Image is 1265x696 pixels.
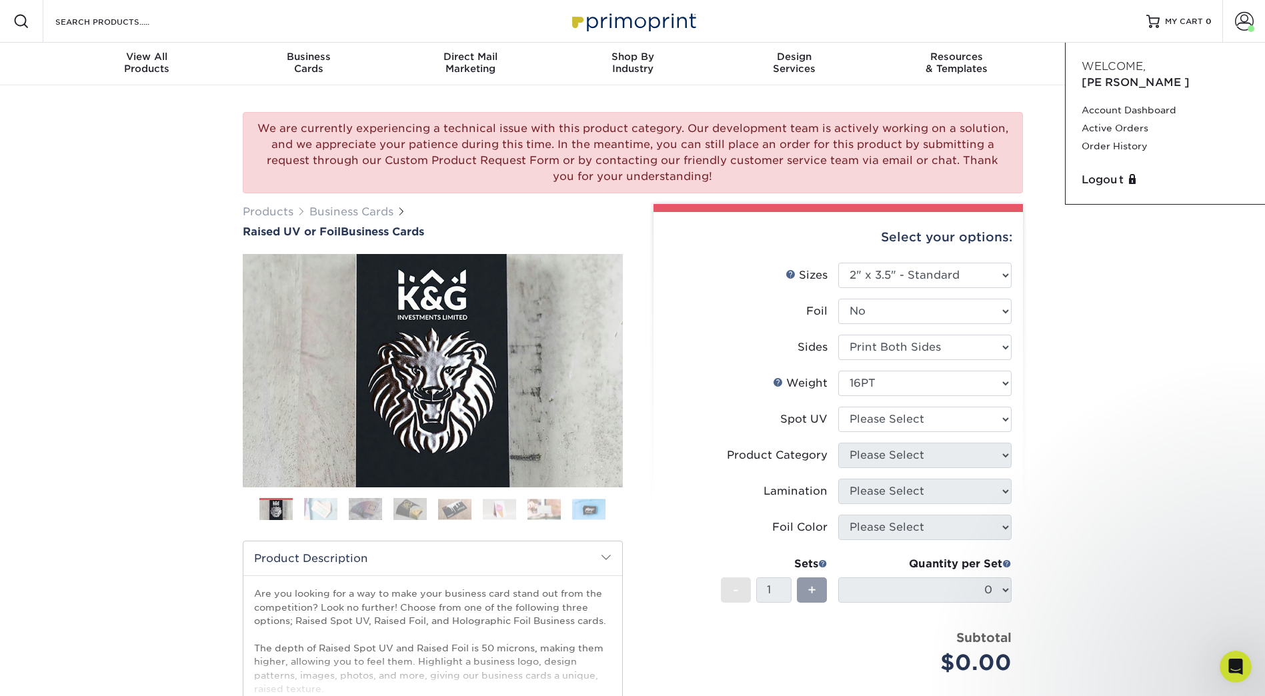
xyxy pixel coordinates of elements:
img: Business Cards 08 [572,499,605,519]
img: Profile image for Brent [38,7,59,29]
span: Resources [876,51,1038,63]
img: Primoprint [566,7,700,35]
span: View All [66,51,228,63]
button: Upload attachment [63,437,74,447]
a: Direct MailMarketing [389,43,551,85]
span: Design [714,51,876,63]
span: 0 [1206,17,1212,26]
a: BusinessCards [227,43,389,85]
span: [PERSON_NAME] [1082,76,1190,89]
div: Product Category [727,447,828,463]
img: Business Cards 05 [438,499,471,519]
button: go back [9,5,34,31]
p: A few minutes [113,17,175,30]
span: MY CART [1165,16,1203,27]
div: Weight [773,375,828,391]
img: Raised UV or Foil 01 [243,181,623,561]
button: Emoji picker [21,437,31,447]
div: Close [234,5,258,29]
a: DesignServices [714,43,876,85]
span: Contact [1038,51,1200,63]
button: Gif picker [42,437,53,447]
img: Business Cards 03 [349,497,382,521]
h1: Business Cards [243,225,623,238]
a: Products [243,205,293,218]
div: We are currently experiencing a technical issue with this product category. Our development team ... [243,112,1023,193]
a: Business Cards [309,205,393,218]
span: Direct Mail [389,51,551,63]
div: Marketing [389,51,551,75]
img: Business Cards 02 [304,497,337,521]
span: Shop By [551,51,714,63]
a: Shop ByIndustry [551,43,714,85]
a: Resources& Templates [876,43,1038,85]
div: Select your options: [664,212,1012,263]
span: Raised UV or Foil [243,225,341,238]
div: & Support [1038,51,1200,75]
input: SEARCH PRODUCTS..... [54,13,184,29]
div: Products [66,51,228,75]
button: Start recording [85,437,95,447]
a: Logout [1082,172,1249,188]
div: Sizes [786,267,828,283]
div: Foil [806,303,828,319]
span: - [733,580,739,600]
a: Order History [1082,137,1249,155]
div: Lamination [764,483,828,499]
textarea: Message… [11,409,255,431]
div: Services [714,51,876,75]
div: $0.00 [848,647,1012,679]
div: Sides [798,339,828,355]
h2: Product Description [243,541,622,575]
a: Contact& Support [1038,43,1200,85]
img: Profile image for Avery [57,7,78,29]
span: + [808,580,816,600]
img: Business Cards 06 [483,499,516,519]
div: Foil Color [772,519,828,535]
a: Raised UV or FoilBusiness Cards [243,225,623,238]
div: & Templates [876,51,1038,75]
div: Industry [551,51,714,75]
div: Cards [227,51,389,75]
h1: Primoprint [102,7,159,17]
div: Sets [721,556,828,572]
span: Welcome, [1082,60,1146,73]
a: Account Dashboard [1082,101,1249,119]
img: Business Cards 01 [259,493,293,527]
img: Profile image for Erica [75,7,97,29]
img: Business Cards 07 [527,499,561,519]
span: Business [227,51,389,63]
div: Quantity per Set [838,556,1012,572]
strong: Subtotal [956,630,1012,645]
img: Business Cards 04 [393,497,427,521]
button: Send a message… [227,431,250,453]
div: Spot UV [780,411,828,427]
button: Home [209,5,234,31]
a: Active Orders [1082,119,1249,137]
iframe: Intercom live chat [1220,651,1252,683]
a: View AllProducts [66,43,228,85]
